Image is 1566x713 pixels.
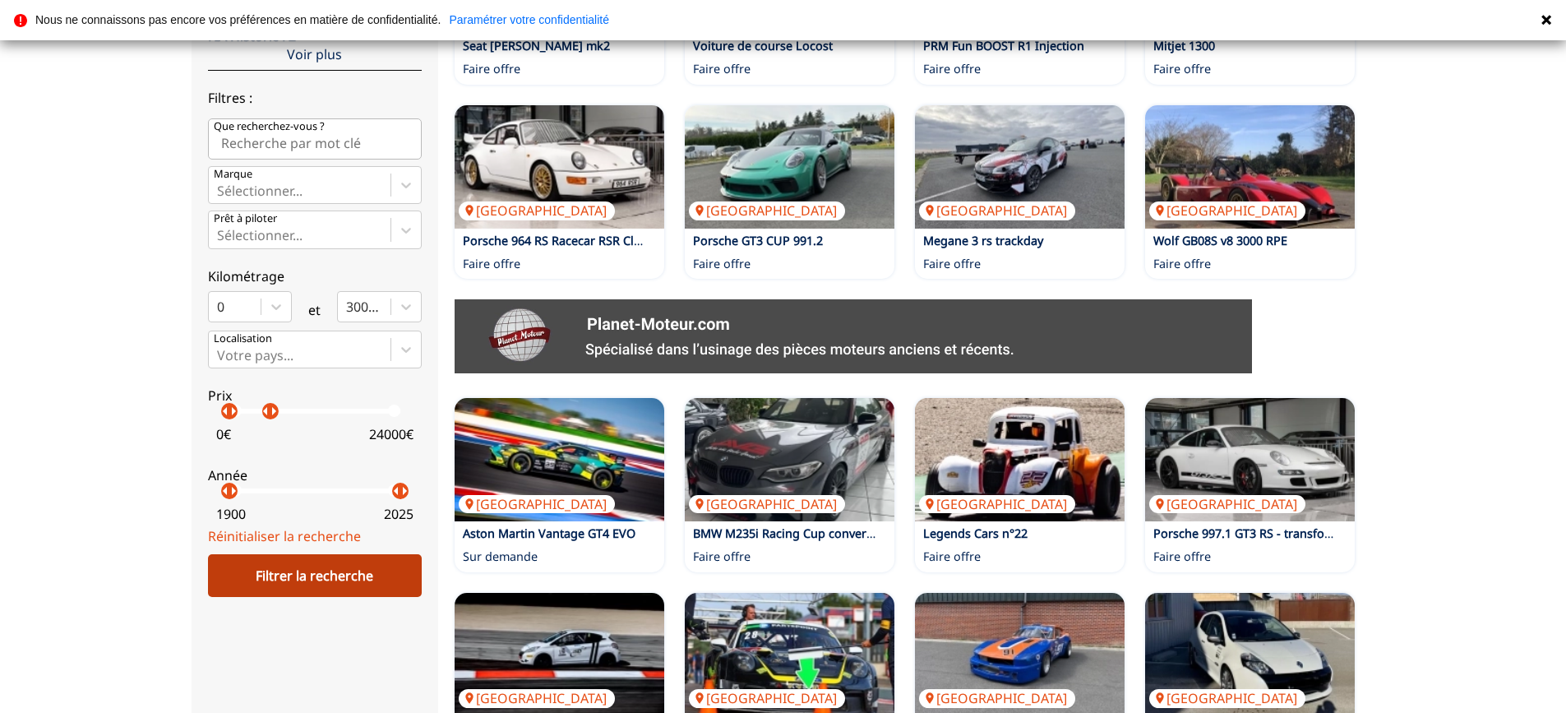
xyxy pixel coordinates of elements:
[1145,105,1355,229] img: Wolf GB08S v8 3000 RPE
[1145,105,1355,229] a: Wolf GB08S v8 3000 RPE[GEOGRAPHIC_DATA]
[919,689,1075,707] p: [GEOGRAPHIC_DATA]
[455,105,664,229] img: Porsche 964 RS Racecar RSR Clone 3,9l
[1149,689,1305,707] p: [GEOGRAPHIC_DATA]
[915,398,1125,521] img: Legends Cars n°22
[693,256,751,272] p: Faire offre
[923,61,981,77] p: Faire offre
[214,331,272,346] p: Localisation
[1153,549,1211,565] p: Faire offre
[923,256,981,272] p: Faire offre
[463,549,538,565] p: Sur demande
[224,481,243,501] p: arrow_right
[693,61,751,77] p: Faire offre
[693,549,751,565] p: Faire offre
[455,105,664,229] a: Porsche 964 RS Racecar RSR Clone 3,9l[GEOGRAPHIC_DATA]
[208,387,422,405] p: Prix
[685,398,894,521] a: BMW M235i Racing Cup conversion avec DMSB vehicle pass et possibilité d'immatriculation routière[...
[915,105,1125,229] img: Megane 3 rs trackday
[208,554,422,597] div: Filtrer la recherche
[386,481,406,501] p: arrow_left
[217,183,220,198] input: MarqueSélectionner...
[693,233,823,248] a: Porsche GT3 CUP 991.2
[919,201,1075,220] p: [GEOGRAPHIC_DATA]
[1145,398,1355,521] a: Porsche 997.1 GT3 RS - transformation club sport avec caractère de course[GEOGRAPHIC_DATA]
[459,495,615,513] p: [GEOGRAPHIC_DATA]
[685,105,894,229] img: Porsche GT3 CUP 991.2
[346,299,349,314] input: 300000
[463,256,520,272] p: Faire offre
[214,119,325,134] p: Que recherchez-vous ?
[689,201,845,220] p: [GEOGRAPHIC_DATA]
[208,118,422,160] input: Que recherchez-vous ?
[256,401,275,421] p: arrow_left
[308,301,321,319] p: et
[384,505,413,523] p: 2025
[1145,398,1355,521] img: Porsche 997.1 GT3 RS - transformation club sport avec caractère de course
[1149,201,1305,220] p: [GEOGRAPHIC_DATA]
[216,505,246,523] p: 1900
[689,495,845,513] p: [GEOGRAPHIC_DATA]
[208,89,422,107] p: Filtres :
[215,481,235,501] p: arrow_left
[923,233,1043,248] a: Megane 3 rs trackday
[685,398,894,521] img: BMW M235i Racing Cup conversion avec DMSB vehicle pass et possibilité d'immatriculation routière
[217,348,220,363] input: Votre pays...
[463,38,610,53] a: Seat [PERSON_NAME] mk2
[214,211,277,226] p: Prêt à piloter
[216,425,231,443] p: 0 €
[217,228,220,243] input: Prêt à piloterSélectionner...
[208,466,422,484] p: Année
[689,689,845,707] p: [GEOGRAPHIC_DATA]
[215,401,235,421] p: arrow_left
[449,14,609,25] a: Paramétrer votre confidentialité
[919,495,1075,513] p: [GEOGRAPHIC_DATA]
[455,398,664,521] a: Aston Martin Vantage GT4 EVO[GEOGRAPHIC_DATA]
[208,15,422,70] div: Voir plus
[224,401,243,421] p: arrow_right
[208,267,422,285] p: Kilométrage
[264,401,284,421] p: arrow_right
[693,525,1251,541] a: BMW M235i Racing Cup conversion avec DMSB vehicle pass et possibilité d'immatriculation routière
[1153,38,1215,53] a: Mitjet 1300
[685,105,894,229] a: Porsche GT3 CUP 991.2[GEOGRAPHIC_DATA]
[1149,495,1305,513] p: [GEOGRAPHIC_DATA]
[459,201,615,220] p: [GEOGRAPHIC_DATA]
[214,167,252,182] p: Marque
[208,527,361,545] a: Réinitialiser la recherche
[35,14,441,25] p: Nous ne connaissons pas encore vos préférences en matière de confidentialité.
[459,689,615,707] p: [GEOGRAPHIC_DATA]
[923,525,1028,541] a: Legends Cars n°22
[1153,61,1211,77] p: Faire offre
[395,481,414,501] p: arrow_right
[463,61,520,77] p: Faire offre
[915,105,1125,229] a: Megane 3 rs trackday[GEOGRAPHIC_DATA]
[463,233,678,248] a: Porsche 964 RS Racecar RSR Clone 3,9l
[1153,256,1211,272] p: Faire offre
[217,299,220,314] input: 0
[923,38,1084,53] a: PRM Fun BOOST R1 Injection
[463,525,635,541] a: Aston Martin Vantage GT4 EVO
[455,398,664,521] img: Aston Martin Vantage GT4 EVO
[693,38,833,53] a: Voiture de course Locost
[1153,233,1287,248] a: Wolf GB08S v8 3000 RPE
[915,398,1125,521] a: Legends Cars n°22[GEOGRAPHIC_DATA]
[923,549,981,565] p: Faire offre
[369,425,413,443] p: 24000 €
